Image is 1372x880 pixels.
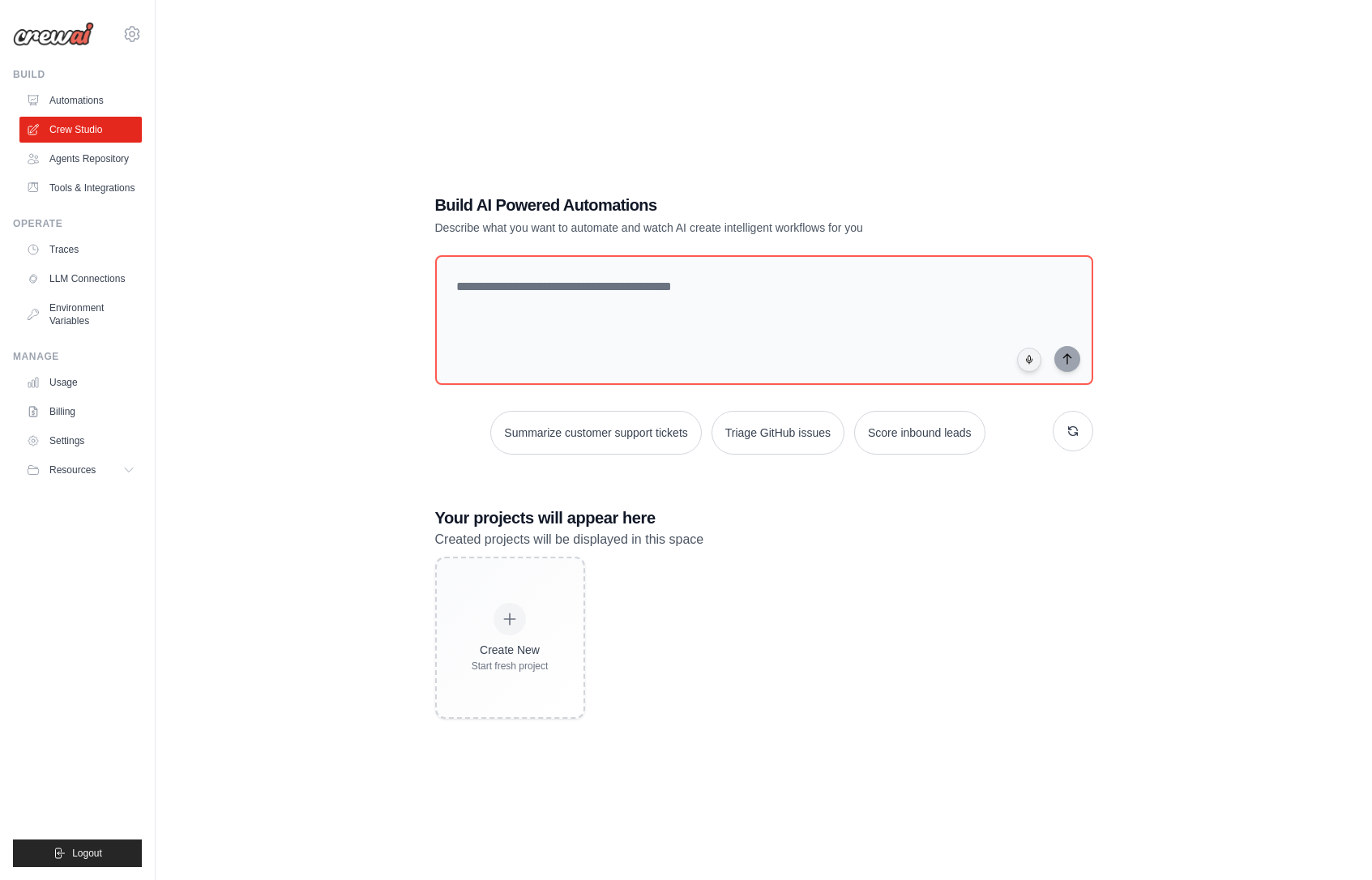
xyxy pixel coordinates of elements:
[13,68,142,81] div: Build
[19,428,142,454] a: Settings
[472,642,549,658] div: Create New
[1053,411,1093,451] button: Get new suggestions
[19,175,142,201] a: Tools & Integrations
[19,146,142,172] a: Agents Repository
[19,370,142,395] a: Usage
[490,411,701,455] button: Summarize customer support tickets
[13,22,94,46] img: Logo
[435,506,1093,529] h3: Your projects will appear here
[13,350,142,363] div: Manage
[435,529,1093,550] p: Created projects will be displayed in this space
[435,220,980,236] p: Describe what you want to automate and watch AI create intelligent workflows for you
[19,117,142,143] a: Crew Studio
[72,847,102,860] span: Logout
[472,660,549,673] div: Start fresh project
[435,194,980,216] h1: Build AI Powered Automations
[13,839,142,867] button: Logout
[712,411,844,455] button: Triage GitHub issues
[19,237,142,263] a: Traces
[854,411,985,455] button: Score inbound leads
[19,399,142,425] a: Billing
[13,217,142,230] div: Operate
[19,295,142,334] a: Environment Variables
[19,88,142,113] a: Automations
[1017,348,1041,372] button: Click to speak your automation idea
[19,266,142,292] a: LLM Connections
[19,457,142,483] button: Resources
[49,463,96,476] span: Resources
